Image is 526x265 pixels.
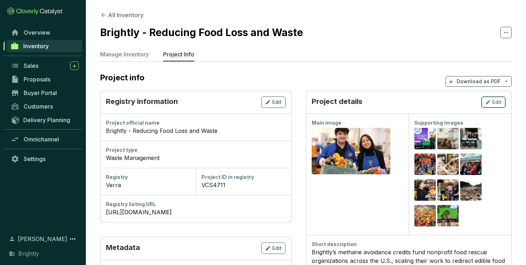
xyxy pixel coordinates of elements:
[457,78,501,85] p: Download as PDF
[106,126,286,135] div: Brightly - Reducing Food Loss and Waste
[7,73,82,85] a: Proposals
[481,96,506,108] button: Edit
[312,241,506,248] div: Short description
[24,103,53,110] span: Customers
[106,208,286,216] a: [URL][DOMAIN_NAME]
[201,181,286,189] div: VCS4711
[414,119,506,126] div: Supporting images
[163,50,194,59] p: Project Info
[7,60,82,72] a: Sales
[106,181,190,189] div: Verra
[100,25,303,40] h2: Brightly - Reducing Food Loss and Waste
[100,73,152,82] h2: Project info
[272,245,282,252] span: Edit
[7,87,82,99] a: Buyer Portal
[106,201,286,208] div: Registry listing URL
[261,242,286,254] button: Edit
[106,119,286,126] div: Project official name
[312,96,362,108] p: Project details
[106,242,140,254] p: Metadata
[201,174,286,181] div: Project ID in registry
[106,96,178,108] p: Registry information
[312,119,403,126] div: Main image
[7,133,82,145] a: Omnichannel
[24,89,57,96] span: Buyer Portal
[24,136,59,143] span: Omnichannel
[272,99,282,106] span: Edit
[24,62,38,69] span: Sales
[7,100,82,112] a: Customers
[100,11,143,19] button: All Inventory
[100,50,149,59] p: Manage Inventory
[7,40,82,52] a: Inventory
[24,155,45,162] span: Settings
[24,29,50,36] span: Overview
[7,153,82,165] a: Settings
[7,114,82,126] a: Delivery Planning
[106,174,190,181] div: Registry
[23,42,49,50] span: Inventory
[106,154,286,162] div: Waste Management
[7,26,82,39] a: Overview
[18,249,39,258] span: Brightly
[18,235,67,243] span: [PERSON_NAME]
[24,76,50,83] span: Proposals
[492,99,502,106] span: Edit
[23,116,70,124] span: Delivery Planning
[106,146,286,154] div: Project type
[261,96,286,108] button: Edit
